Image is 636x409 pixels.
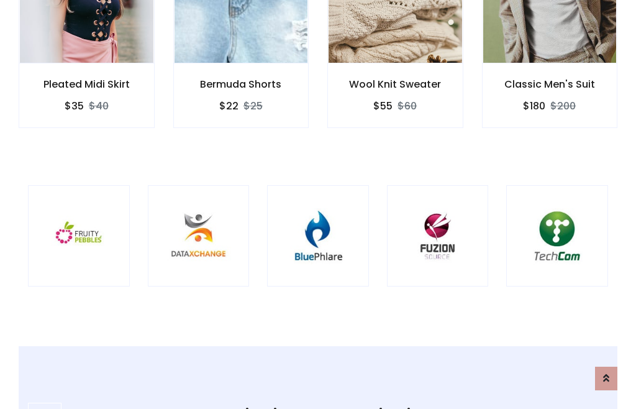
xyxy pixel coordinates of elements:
h6: Wool Knit Sweater [328,78,463,90]
del: $200 [550,99,576,113]
del: $60 [397,99,417,113]
h6: Pleated Midi Skirt [19,78,154,90]
h6: $180 [523,100,545,112]
h6: $35 [65,100,84,112]
h6: Bermuda Shorts [174,78,309,90]
del: $25 [243,99,263,113]
h6: Classic Men's Suit [483,78,617,90]
h6: $22 [219,100,238,112]
del: $40 [89,99,109,113]
h6: $55 [373,100,393,112]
